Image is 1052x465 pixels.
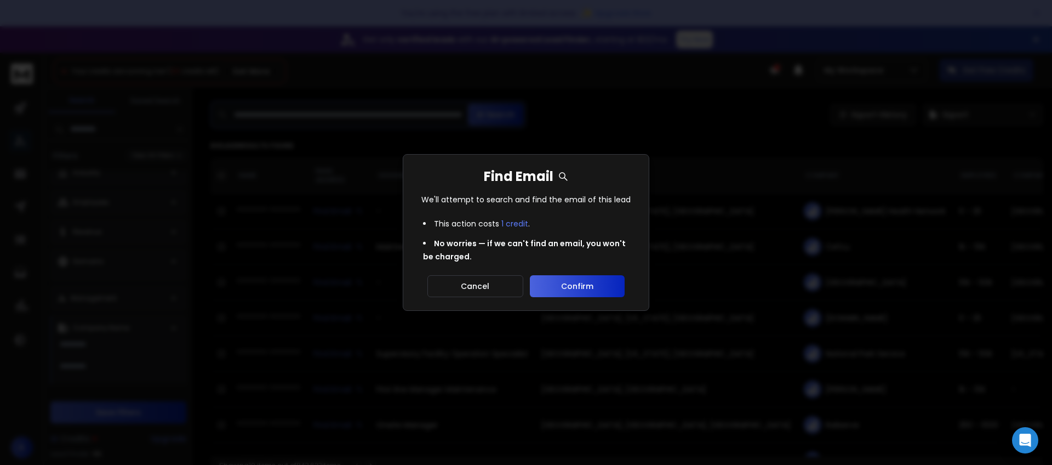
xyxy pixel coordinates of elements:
button: Cancel [427,275,523,297]
p: We'll attempt to search and find the email of this lead [421,194,631,205]
li: This action costs . [416,214,636,234]
div: Open Intercom Messenger [1012,427,1038,453]
li: No worries — if we can't find an email, you won't be charged. [416,234,636,266]
button: Confirm [530,275,625,297]
h1: Find Email [484,168,569,185]
span: 1 credit [501,218,528,229]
